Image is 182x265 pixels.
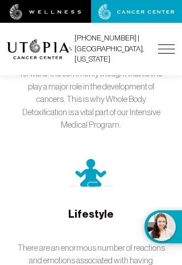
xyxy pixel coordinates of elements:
[10,4,81,20] img: wellness
[68,207,114,236] span: Lifestyle
[14,42,168,132] p: Our bodies are inundated with toxins on a daily basis; from the time of conception and forward. I...
[7,39,69,59] img: logo
[69,33,149,65] a: [PHONE_NUMBER] | [GEOGRAPHIC_DATA], [US_STATE]
[158,44,175,54] img: icon-hamburger
[75,33,149,65] span: [PHONE_NUMBER] | [GEOGRAPHIC_DATA], [US_STATE]
[40,159,142,187] img: Lifestyle
[98,4,175,20] img: cancer center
